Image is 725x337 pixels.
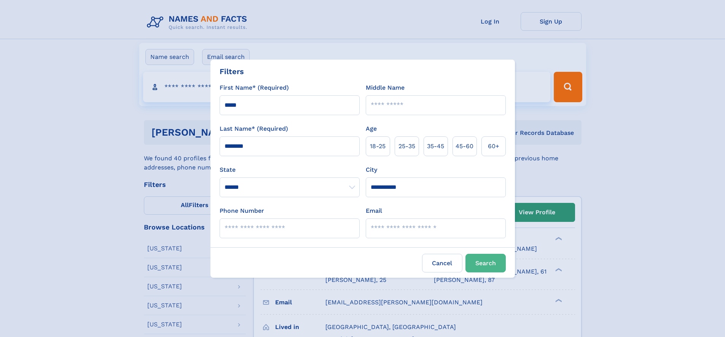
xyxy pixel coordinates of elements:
label: Middle Name [366,83,405,92]
label: State [220,165,360,174]
span: 35‑45 [427,142,444,151]
button: Search [465,254,506,272]
label: Email [366,206,382,215]
span: 45‑60 [456,142,473,151]
span: 25‑35 [398,142,415,151]
span: 18‑25 [370,142,386,151]
label: Cancel [422,254,462,272]
label: Phone Number [220,206,264,215]
label: City [366,165,377,174]
label: Last Name* (Required) [220,124,288,133]
div: Filters [220,66,244,77]
label: First Name* (Required) [220,83,289,92]
span: 60+ [488,142,499,151]
label: Age [366,124,377,133]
